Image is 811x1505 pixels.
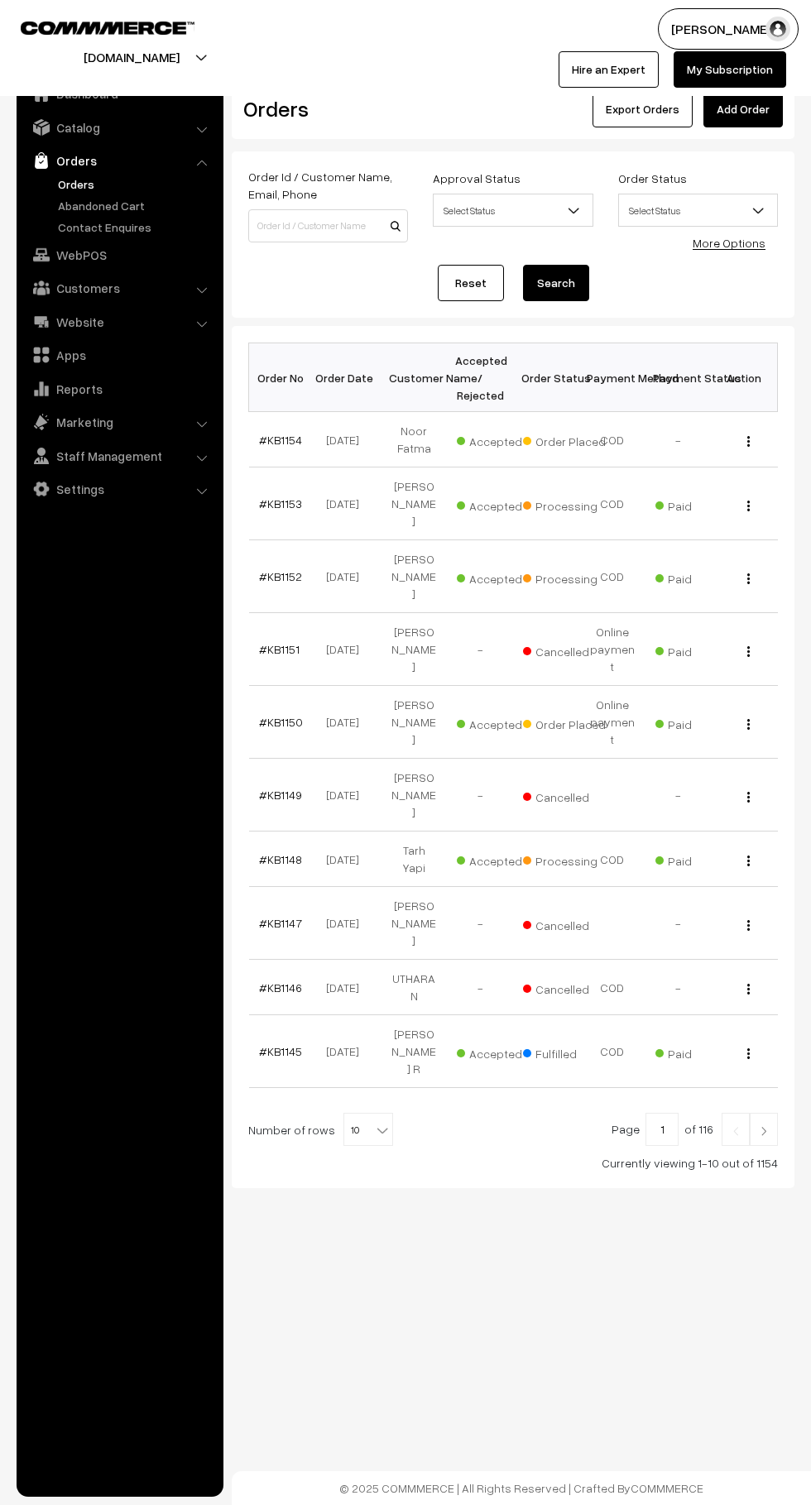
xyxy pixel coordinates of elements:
[645,960,712,1015] td: -
[26,36,238,78] button: [DOMAIN_NAME]
[523,913,606,934] span: Cancelled
[54,197,218,214] a: Abandoned Cart
[259,569,302,583] a: #KB1152
[381,887,447,960] td: [PERSON_NAME]
[684,1122,713,1136] span: of 116
[457,712,540,733] span: Accepted
[579,343,645,412] th: Payment Method
[381,960,447,1015] td: UTHARA N
[232,1471,811,1505] footer: © 2025 COMMMERCE | All Rights Reserved | Crafted By
[21,407,218,437] a: Marketing
[523,493,606,515] span: Processing
[579,540,645,613] td: COD
[747,573,750,584] img: Menu
[712,343,778,412] th: Action
[655,1041,738,1062] span: Paid
[438,265,504,301] a: Reset
[447,343,513,412] th: Accepted / Rejected
[381,343,447,412] th: Customer Name
[259,852,302,866] a: #KB1148
[447,887,513,960] td: -
[54,175,218,193] a: Orders
[579,686,645,759] td: Online payment
[314,887,381,960] td: [DATE]
[381,759,447,832] td: [PERSON_NAME]
[645,412,712,467] td: -
[314,412,381,467] td: [DATE]
[248,1154,778,1172] div: Currently viewing 1-10 out of 1154
[248,209,408,242] input: Order Id / Customer Name / Customer Email / Customer Phone
[381,832,447,887] td: Tarh Yapi
[447,759,513,832] td: -
[579,1015,645,1088] td: COD
[248,168,408,203] label: Order Id / Customer Name, Email, Phone
[655,712,738,733] span: Paid
[658,8,799,50] button: [PERSON_NAME]…
[54,218,218,236] a: Contact Enquires
[314,759,381,832] td: [DATE]
[21,146,218,175] a: Orders
[21,374,218,404] a: Reports
[747,1048,750,1059] img: Menu
[457,566,540,587] span: Accepted
[559,51,659,88] a: Hire an Expert
[756,1126,771,1136] img: Right
[381,613,447,686] td: [PERSON_NAME]
[381,1015,447,1088] td: [PERSON_NAME] R
[728,1126,743,1136] img: Left
[612,1122,640,1136] span: Page
[579,613,645,686] td: Online payment
[314,1015,381,1088] td: [DATE]
[747,501,750,511] img: Menu
[523,976,606,998] span: Cancelled
[259,642,300,656] a: #KB1151
[344,1114,392,1147] span: 10
[703,91,783,127] a: Add Order
[523,848,606,870] span: Processing
[21,240,218,270] a: WebPOS
[21,113,218,142] a: Catalog
[249,343,315,412] th: Order No
[433,194,593,227] span: Select Status
[655,848,738,870] span: Paid
[259,715,303,729] a: #KB1150
[523,784,606,806] span: Cancelled
[457,848,540,870] span: Accepted
[21,17,166,36] a: COMMMERCE
[513,343,579,412] th: Order Status
[747,436,750,447] img: Menu
[747,920,750,931] img: Menu
[381,540,447,613] td: [PERSON_NAME]
[343,1113,393,1146] span: 10
[457,1041,540,1062] span: Accepted
[523,265,589,301] button: Search
[21,22,194,34] img: COMMMERCE
[447,613,513,686] td: -
[523,639,606,660] span: Cancelled
[619,196,777,225] span: Select Status
[314,467,381,540] td: [DATE]
[645,887,712,960] td: -
[314,686,381,759] td: [DATE]
[747,984,750,995] img: Menu
[243,96,406,122] h2: Orders
[523,429,606,450] span: Order Placed
[381,412,447,467] td: Noor Fatma
[259,788,302,802] a: #KB1149
[434,196,592,225] span: Select Status
[457,429,540,450] span: Accepted
[618,170,687,187] label: Order Status
[579,832,645,887] td: COD
[765,17,790,41] img: user
[523,712,606,733] span: Order Placed
[674,51,786,88] a: My Subscription
[747,792,750,803] img: Menu
[314,832,381,887] td: [DATE]
[314,960,381,1015] td: [DATE]
[457,493,540,515] span: Accepted
[21,307,218,337] a: Website
[645,343,712,412] th: Payment Status
[21,441,218,471] a: Staff Management
[433,170,521,187] label: Approval Status
[21,273,218,303] a: Customers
